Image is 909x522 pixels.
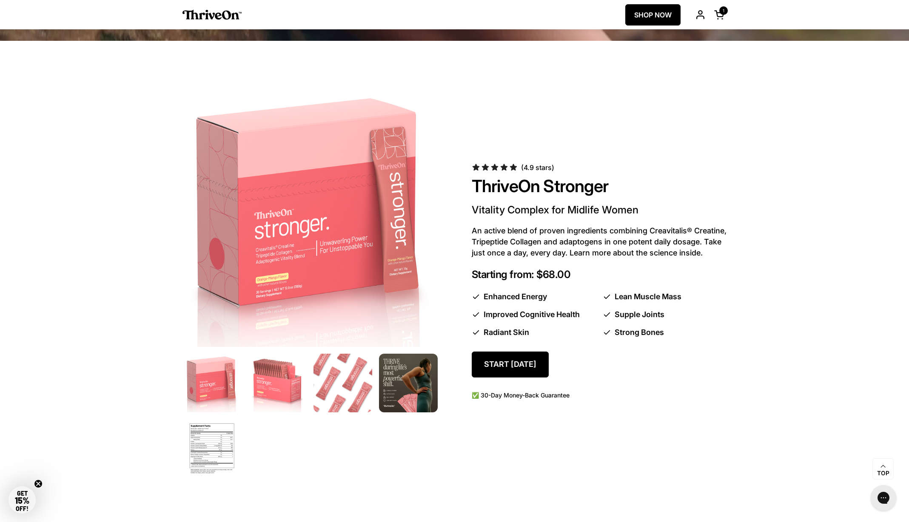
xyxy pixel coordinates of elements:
span: ThriveOn Stronger [472,176,608,198]
li: Radiant Skin [472,327,596,338]
p: Vitality Complex for Midlife Women [472,203,727,217]
img: Box of ThriveOn Stronger supplement with a pink design on a white background [176,85,444,353]
img: Box of ThriveOn Stronger supplement packets on a white background [248,354,307,412]
a: ThriveOn Stronger [472,176,608,196]
p: Starting from: $68.00 [472,269,727,281]
span: 15% [15,495,29,505]
img: Multiple pink 'ThriveOn Stronger' packets arranged on a white background [313,354,372,412]
li: Lean Muscle Mass [603,291,727,302]
li: Enhanced Energy [472,291,596,302]
li: Improved Cognitive Health [472,309,596,320]
img: ThriveOn Stronger [182,419,241,478]
li: Strong Bones [603,327,727,338]
li: Supple Joints [603,309,727,320]
img: ThriveOn Stronger [379,354,438,412]
button: Close teaser [34,479,43,488]
span: Top [877,470,889,477]
a: SHOP NOW [625,4,681,26]
div: GET15% OFF!Close teaser [9,486,36,513]
span: GET [15,490,29,505]
span: OFF! [16,505,28,512]
span: (4.9 stars) [521,163,554,172]
img: Box of ThriveOn Stronger supplement with a pink design on a white background [182,354,241,412]
a: Start [DATE] [472,352,549,377]
p: An active blend of proven ingredients combining Creavitalis® Creatine, Tripeptide Collagen and ad... [472,225,727,258]
p: ✅ 30-Day Money-Back Guarantee [472,391,727,400]
iframe: Gorgias live chat messenger [866,482,900,513]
